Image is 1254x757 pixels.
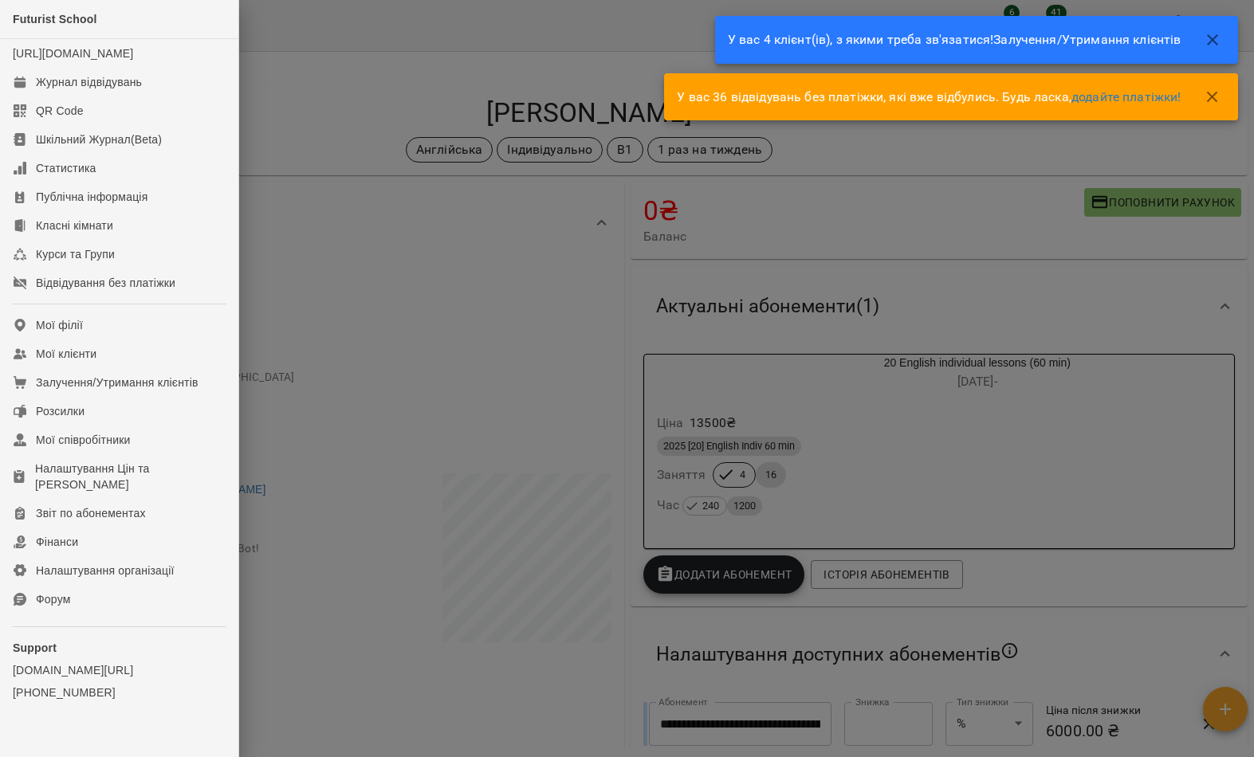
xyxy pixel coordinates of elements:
div: Розсилки [36,403,85,419]
p: У вас 36 відвідувань без платіжки, які вже відбулись. Будь ласка, [677,88,1181,107]
a: [URL][DOMAIN_NAME] [13,47,133,60]
div: Налаштування Цін та [PERSON_NAME] [35,461,226,492]
div: Мої філії [36,317,83,333]
div: Відвідування без платіжки [36,275,175,291]
div: Мої співробітники [36,432,131,448]
div: QR Code [36,103,84,119]
div: Журнал відвідувань [36,74,142,90]
a: Залучення/Утримання клієнтів [993,32,1181,47]
div: Класні кімнати [36,218,113,233]
div: Звіт по абонементах [36,505,146,521]
p: У вас 4 клієнт(ів), з якими треба зв'язатися! [728,30,1181,49]
div: Публічна інформація [36,189,147,205]
div: Налаштування організації [36,563,175,579]
div: Статистика [36,160,96,176]
div: Мої клієнти [36,346,96,362]
a: [DOMAIN_NAME][URL] [13,662,226,678]
span: Futurist School [13,13,97,25]
a: [PHONE_NUMBER] [13,684,226,700]
a: додайте платіжки! [1071,89,1181,104]
div: Залучення/Утримання клієнтів [36,375,199,390]
div: Курси та Групи [36,246,115,262]
div: Форум [36,591,71,607]
div: Шкільний Журнал(Beta) [36,131,162,147]
p: Support [13,640,226,656]
div: Фінанси [36,534,78,550]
